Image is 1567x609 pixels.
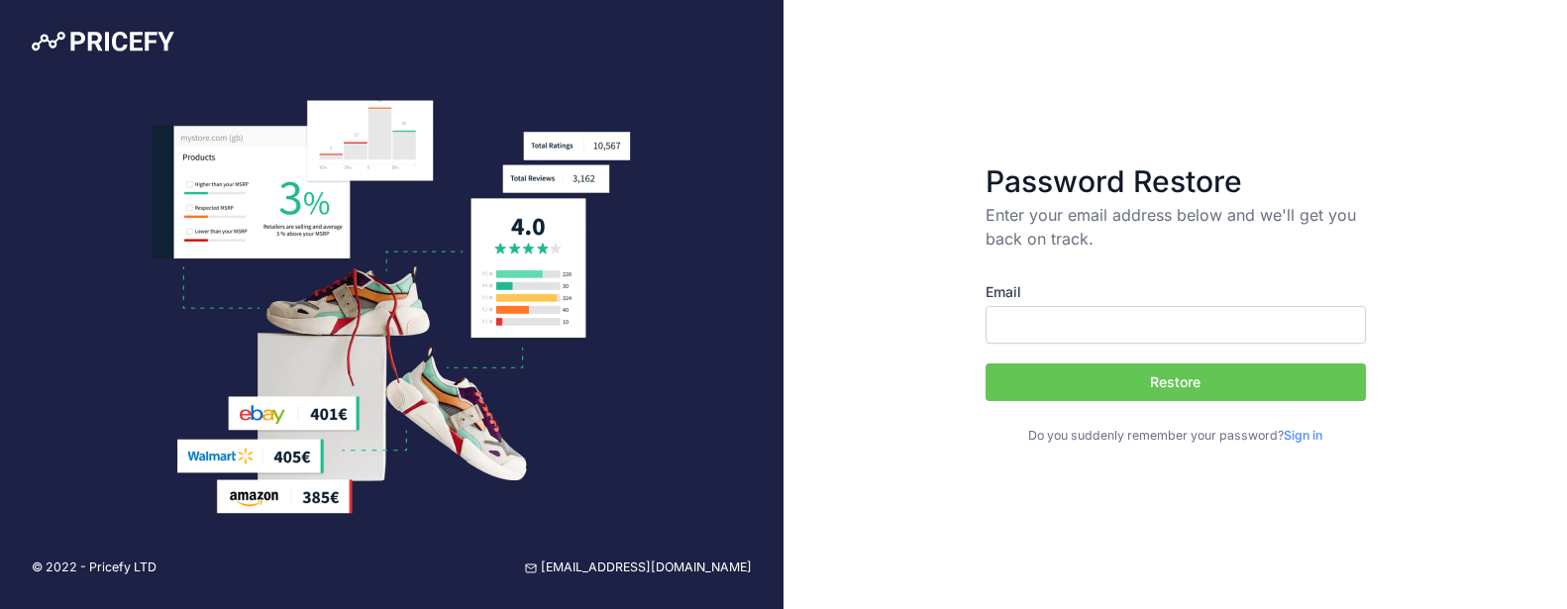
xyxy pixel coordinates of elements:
[986,427,1366,446] p: Do you suddenly remember your password?
[986,203,1366,251] p: Enter your email address below and we'll get you back on track.
[525,558,752,577] a: [EMAIL_ADDRESS][DOMAIN_NAME]
[1284,428,1322,443] a: Sign in
[986,363,1366,401] button: Restore
[32,558,157,577] p: © 2022 - Pricefy LTD
[32,32,174,51] img: Pricefy
[986,282,1366,302] label: Email
[986,163,1366,199] h3: Password Restore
